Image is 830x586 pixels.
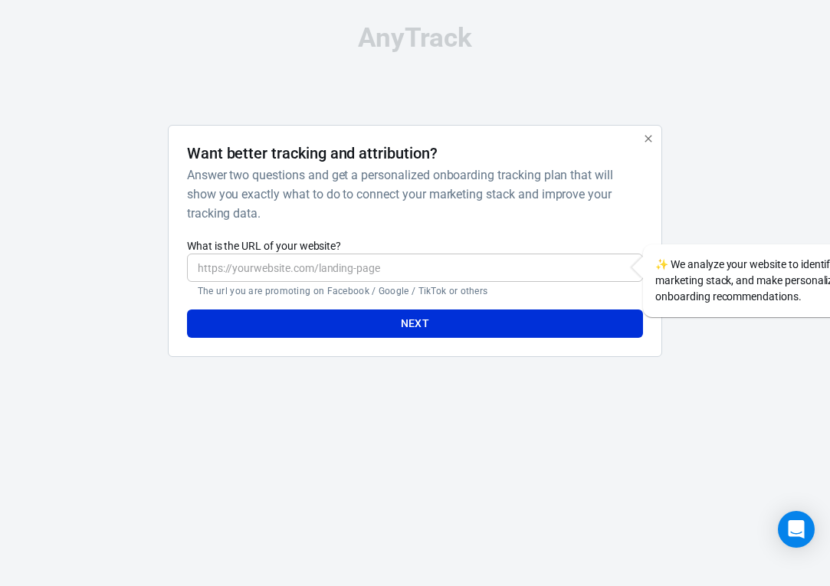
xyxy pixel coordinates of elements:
button: Next [187,309,643,338]
div: Open Intercom Messenger [778,511,815,548]
p: The url you are promoting on Facebook / Google / TikTok or others [198,285,632,297]
h4: Want better tracking and attribution? [187,144,438,162]
h6: Answer two questions and get a personalized onboarding tracking plan that will show you exactly w... [187,165,637,223]
label: What is the URL of your website? [187,238,643,254]
div: AnyTrack [32,25,799,51]
span: sparkles [655,258,668,270]
input: https://yourwebsite.com/landing-page [187,254,643,282]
